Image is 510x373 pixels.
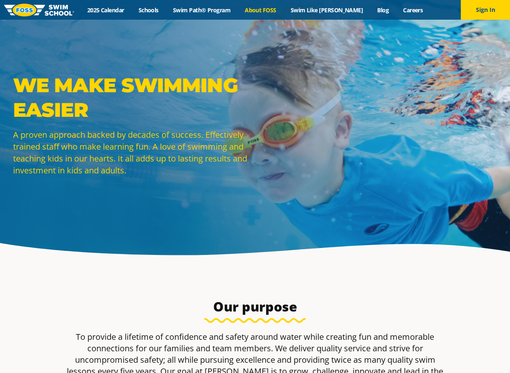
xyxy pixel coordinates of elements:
p: A proven approach backed by decades of success. Effectively trained staff who make learning fun. ... [13,129,251,176]
a: About FOSS [238,6,284,14]
a: Swim Path® Program [166,6,237,14]
a: Schools [131,6,166,14]
p: WE MAKE SWIMMING EASIER [13,73,251,122]
img: FOSS Swim School Logo [4,4,74,16]
a: 2025 Calendar [80,6,131,14]
a: Swim Like [PERSON_NAME] [283,6,370,14]
a: Blog [370,6,396,14]
h3: Our purpose [61,298,449,315]
a: Careers [396,6,430,14]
